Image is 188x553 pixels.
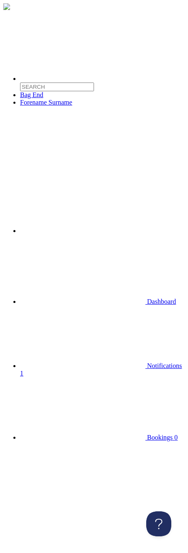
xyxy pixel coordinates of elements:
[174,434,178,441] span: 0
[20,434,178,505] a: Bookings 0
[147,362,182,369] span: Notifications
[147,298,176,305] span: Dashboard
[20,99,145,170] a: Forename Surname
[3,3,10,10] img: menu-toggle-4520fedd754c2a8bde71ea2914dd820b131290c2d9d837ca924f0cce6f9668d0.png
[147,434,173,441] span: Bookings
[20,83,94,91] input: SEARCH
[20,298,176,305] a: Dashboard
[20,91,43,98] a: Bag End
[20,362,182,377] a: Notifications 1
[146,511,171,536] iframe: Toggle Customer Support
[20,370,23,377] span: 1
